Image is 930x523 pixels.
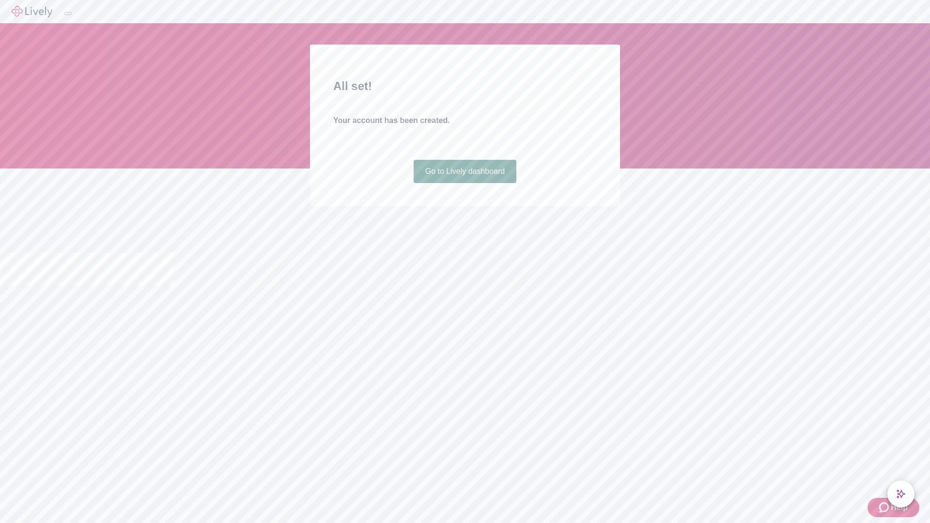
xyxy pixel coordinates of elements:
[12,6,52,17] img: Lively
[887,480,914,508] button: chat
[333,115,597,126] h4: Your account has been created.
[868,498,919,517] button: Zendesk support iconHelp
[879,502,891,513] svg: Zendesk support icon
[896,489,906,499] svg: Lively AI Assistant
[64,12,72,15] button: Log out
[333,77,597,95] h2: All set!
[414,160,517,183] a: Go to Lively dashboard
[891,502,908,513] span: Help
